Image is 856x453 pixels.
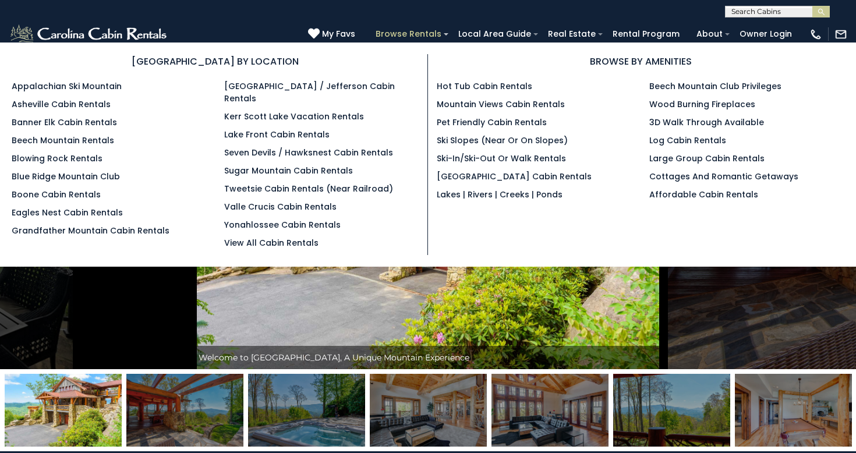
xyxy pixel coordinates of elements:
a: Pet Friendly Cabin Rentals [437,116,547,128]
a: Local Area Guide [452,25,537,43]
a: 3D Walk Through Available [649,116,764,128]
img: 164245618 [613,374,730,447]
a: [GEOGRAPHIC_DATA] Cabin Rentals [437,171,592,182]
a: View All Cabin Rentals [224,237,319,249]
a: Seven Devils / Hawksnest Cabin Rentals [224,147,393,158]
h3: BROWSE BY AMENITIES [437,54,844,69]
a: Blue Ridge Mountain Club [12,171,120,182]
a: Sugar Mountain Cabin Rentals [224,165,353,176]
a: My Favs [308,28,358,41]
a: Kerr Scott Lake Vacation Rentals [224,111,364,122]
img: 164258990 [5,374,122,447]
a: Browse Rentals [370,25,447,43]
a: Appalachian Ski Mountain [12,80,122,92]
a: Wood Burning Fireplaces [649,98,755,110]
a: Mountain Views Cabin Rentals [437,98,565,110]
span: My Favs [322,28,355,40]
a: Banner Elk Cabin Rentals [12,116,117,128]
a: Grandfather Mountain Cabin Rentals [12,225,169,236]
a: Valle Crucis Cabin Rentals [224,201,337,213]
h3: [GEOGRAPHIC_DATA] BY LOCATION [12,54,419,69]
a: Blowing Rock Rentals [12,153,102,164]
a: Eagles Nest Cabin Rentals [12,207,123,218]
a: Affordable Cabin Rentals [649,189,758,200]
a: Asheville Cabin Rentals [12,98,111,110]
img: phone-regular-white.png [809,28,822,41]
a: Hot Tub Cabin Rentals [437,80,532,92]
a: Beech Mountain Rentals [12,135,114,146]
img: mail-regular-white.png [834,28,847,41]
a: Yonahlossee Cabin Rentals [224,219,341,231]
img: 164245565 [370,374,487,447]
a: Log Cabin Rentals [649,135,726,146]
a: Ski Slopes (Near or On Slopes) [437,135,568,146]
a: Lakes | Rivers | Creeks | Ponds [437,189,563,200]
a: About [691,25,728,43]
a: Ski-in/Ski-Out or Walk Rentals [437,153,566,164]
a: [GEOGRAPHIC_DATA] / Jefferson Cabin Rentals [224,80,395,104]
div: Welcome to [GEOGRAPHIC_DATA], A Unique Mountain Experience [193,346,664,369]
a: Rental Program [607,25,685,43]
img: 164245597 [735,374,852,447]
a: Boone Cabin Rentals [12,189,101,200]
img: White-1-2.png [9,23,170,46]
a: Real Estate [542,25,602,43]
img: 164245620 [126,374,243,447]
a: Cottages and Romantic Getaways [649,171,798,182]
a: Lake Front Cabin Rentals [224,129,330,140]
a: Owner Login [734,25,798,43]
a: Large Group Cabin Rentals [649,153,765,164]
a: Tweetsie Cabin Rentals (Near Railroad) [224,183,393,194]
img: 164245563 [491,374,609,447]
img: 164245558 [248,374,365,447]
a: Beech Mountain Club Privileges [649,80,781,92]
